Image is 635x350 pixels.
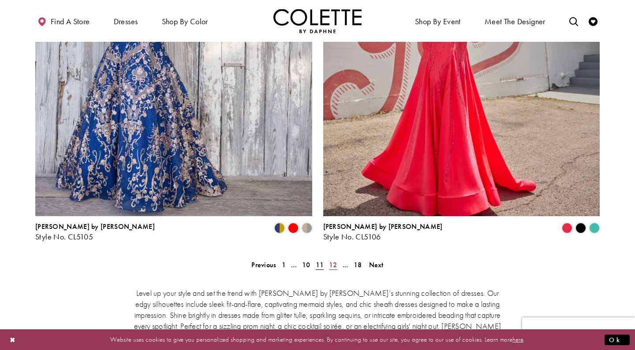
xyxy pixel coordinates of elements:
span: [PERSON_NAME] by [PERSON_NAME] [35,222,155,231]
span: 11 [316,260,324,269]
span: Shop by color [162,17,208,26]
span: ... [343,260,348,269]
i: Black [575,223,586,233]
span: [PERSON_NAME] by [PERSON_NAME] [323,222,443,231]
i: Turquoise [589,223,600,233]
a: 18 [351,258,365,271]
span: 10 [302,260,310,269]
span: 18 [354,260,362,269]
span: Shop by color [160,9,210,33]
span: Dresses [112,9,140,33]
span: Find a store [51,17,90,26]
img: Colette by Daphne [273,9,362,33]
i: Gold/Pewter [302,223,312,233]
i: Red [288,223,299,233]
a: Prev Page [249,258,279,271]
a: 12 [326,258,340,271]
span: Shop By Event [415,17,461,26]
a: here [512,335,523,344]
a: Meet the designer [482,9,548,33]
button: Close Dialog [5,332,20,347]
a: Visit Home Page [273,9,362,33]
p: Website uses cookies to give you personalized shopping and marketing experiences. By continuing t... [63,334,571,346]
span: Shop By Event [413,9,463,33]
span: Next [369,260,384,269]
a: 1 [279,258,288,271]
span: 1 [282,260,286,269]
div: Colette by Daphne Style No. CL5105 [35,223,155,241]
span: ... [291,260,297,269]
span: Style No. CL5105 [35,232,93,242]
i: Navy Blue/Gold [274,223,285,233]
a: Toggle search [567,9,580,33]
a: Check Wishlist [586,9,600,33]
button: Submit Dialog [605,334,630,345]
span: Dresses [114,17,138,26]
a: Next Page [366,258,386,271]
i: Strawberry [562,223,572,233]
a: ... [288,258,299,271]
div: Colette by Daphne Style No. CL5106 [323,223,443,241]
span: Current page [313,258,327,271]
iframe: reCAPTCHA [522,317,635,344]
span: Style No. CL5106 [323,232,381,242]
span: Previous [251,260,276,269]
a: ... [340,258,351,271]
span: 12 [329,260,337,269]
span: Meet the designer [485,17,545,26]
a: Find a store [35,9,92,33]
a: 10 [299,258,313,271]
